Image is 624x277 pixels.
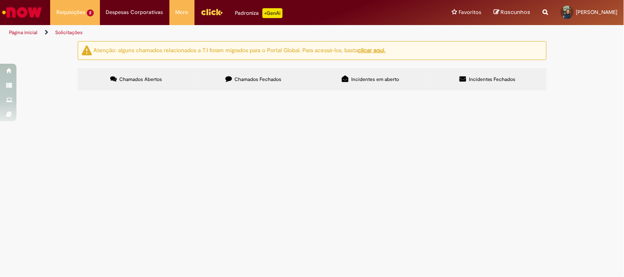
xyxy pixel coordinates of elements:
[234,76,281,83] span: Chamados Fechados
[1,4,43,21] img: ServiceNow
[262,8,283,18] p: +GenAi
[6,25,410,40] ul: Trilhas de página
[469,76,516,83] span: Incidentes Fechados
[94,46,386,54] ng-bind-html: Atenção: alguns chamados relacionados a T.I foram migrados para o Portal Global. Para acessá-los,...
[501,8,531,16] span: Rascunhos
[235,8,283,18] div: Padroniza
[576,9,618,16] span: [PERSON_NAME]
[459,8,482,16] span: Favoritos
[176,8,188,16] span: More
[9,29,37,36] a: Página inicial
[201,6,223,18] img: click_logo_yellow_360x200.png
[87,9,94,16] span: 2
[55,29,83,36] a: Solicitações
[351,76,399,83] span: Incidentes em aberto
[56,8,85,16] span: Requisições
[358,46,386,54] a: clicar aqui.
[106,8,163,16] span: Despesas Corporativas
[494,9,531,16] a: Rascunhos
[119,76,162,83] span: Chamados Abertos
